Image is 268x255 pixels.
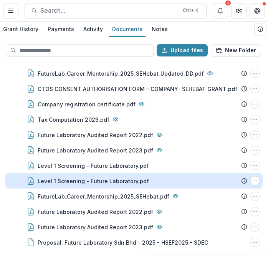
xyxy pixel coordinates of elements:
div: Future Laboratory Audited Report 2022.pdfFuture Laboratory Audited Report 2022.pdf Options [5,127,263,142]
div: Level 1 Screening - Future Laboratory.pdf [38,177,149,185]
button: Partners [231,3,246,18]
div: Future Laboratory Audited Report 2022.pdf [38,131,153,139]
a: Documents [109,22,146,37]
div: FutureLab_Career_Mentorship_2025_SEHebat_Updated_DD.pdfFutureLab_Career_Mentorship_2025_SEHebat_U... [5,66,263,81]
button: Upload files [157,44,208,56]
div: Future Laboratory Audited Report 2022.pdfFuture Laboratory Audited Report 2022.pdf Options [5,204,263,219]
div: Ctrl + K [181,6,200,15]
div: Company registration certificate.pdf [38,100,136,108]
div: Proposal: Future Laboratory Sdn Bhd - 2025 - HSEF2025 - SDECProposal: Future Laboratory Sdn Bhd -... [5,235,263,250]
button: Toggle Menu [3,3,18,18]
div: Level 1 Screening - Future Laboratory.pdfLevel 1 Screening - Future Laboratory.pdf Options [5,158,263,173]
button: Future Laboratory Audited Report 2023.pdf Options [250,222,260,232]
div: Proposal: Future Laboratory Sdn Bhd - 2025 - HSEF2025 - SDEC [38,238,208,247]
div: Documents [109,23,146,35]
div: FutureLab_Career_Mentorship_2025_SEHebat_Updated_DD.pdf [38,70,204,78]
div: FutureLab_Career_Mentorship_2025_SEHebat.pdf [38,192,169,200]
button: Get Help [250,3,265,18]
button: Company registration certificate.pdf Options [250,99,260,109]
div: Level 1 Screening - Future Laboratory.pdf [38,162,149,170]
button: Tax Computation 2023.pdf Options [250,115,260,124]
div: Notes [149,23,171,35]
span: Search... [40,7,178,14]
div: CTOS CONSENT AUTHORISATION FORM – COMPANY- SEHEBAT GRANT.pdfCTOS CONSENT AUTHORISATION FORM – COM... [5,81,263,96]
button: New Folder [211,44,261,56]
button: FutureLab_Career_Mentorship_2025_SEHebat.pdf Options [250,192,260,201]
button: Notifications [213,3,228,18]
button: Future Laboratory Audited Report 2023.pdf Options [250,146,260,155]
button: Level 1 Screening - Future Laboratory.pdf Options [250,176,260,185]
div: CTOS CONSENT AUTHORISATION FORM – COMPANY- SEHEBAT GRANT.pdf [38,85,237,93]
div: Tax Computation 2023.pdfTax Computation 2023.pdf Options [5,112,263,127]
a: Activity [80,22,106,37]
div: FutureLab_Career_Mentorship_2025_SEHebat.pdfFutureLab_Career_Mentorship_2025_SEHebat.pdf Options [5,189,263,204]
a: Notes [149,22,171,37]
div: 3 [225,0,231,6]
button: Future Laboratory Audited Report 2022.pdf Options [250,207,260,216]
div: Activity [80,23,106,35]
button: Level 1 Screening - Future Laboratory.pdf Options [250,161,260,170]
div: Level 1 Screening - Future Laboratory.pdfLevel 1 Screening - Future Laboratory.pdf Options [5,173,263,189]
div: Company registration certificate.pdfCompany registration certificate.pdf Options [5,96,263,112]
button: FutureLab_Career_Mentorship_2025_SEHebat_Updated_DD.pdf Options [250,69,260,78]
div: Future Laboratory Audited Report 2023.pdf [38,223,153,231]
div: Future Laboratory Audited Report 2023.pdf [38,146,153,154]
button: Future Laboratory Audited Report 2022.pdf Options [250,130,260,139]
div: Future Laboratory Audited Report 2023.pdfFuture Laboratory Audited Report 2023.pdf Options [5,219,263,235]
button: Search... [25,3,207,18]
div: Future Laboratory Audited Report 2023.pdfFuture Laboratory Audited Report 2023.pdf Options [5,142,263,158]
a: Payments [45,22,77,37]
div: Tax Computation 2023.pdf [38,116,109,124]
div: Payments [45,23,77,35]
div: Future Laboratory Audited Report 2022.pdf [38,208,153,216]
button: CTOS CONSENT AUTHORISATION FORM – COMPANY- SEHEBAT GRANT.pdf Options [250,84,260,93]
button: Proposal: Future Laboratory Sdn Bhd - 2025 - HSEF2025 - SDEC Options [250,238,260,247]
button: View Grantee Details [254,23,266,35]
